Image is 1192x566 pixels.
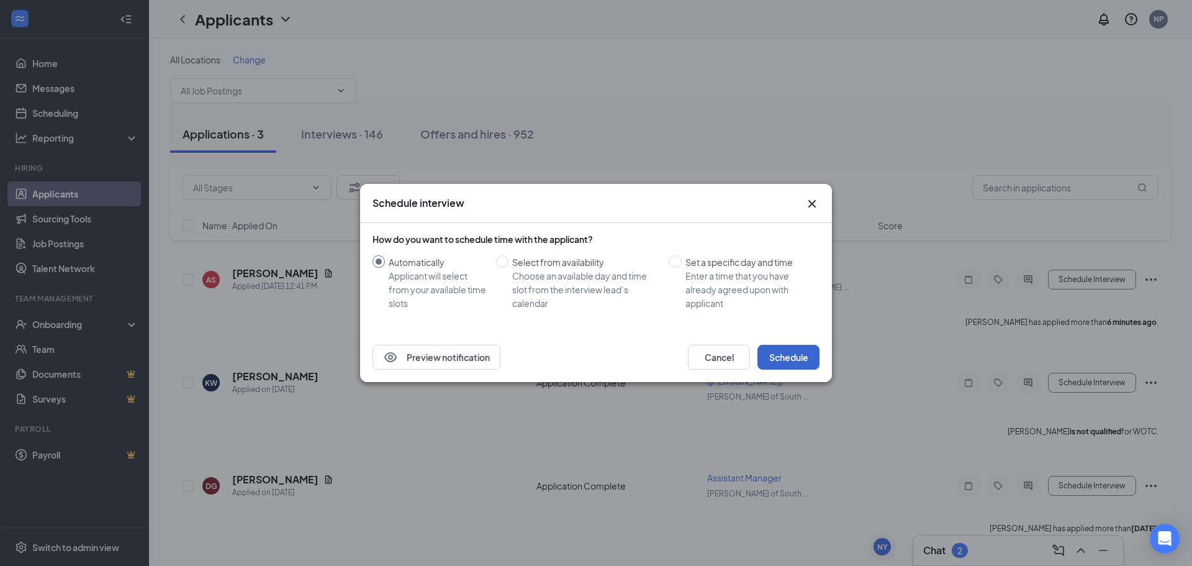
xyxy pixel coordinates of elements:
[372,196,464,210] h3: Schedule interview
[757,345,819,370] button: Schedule
[372,345,500,370] button: EyePreview notification
[805,196,819,211] svg: Cross
[1150,524,1180,554] div: Open Intercom Messenger
[512,269,659,310] div: Choose an available day and time slot from the interview lead’s calendar
[389,269,486,310] div: Applicant will select from your available time slots
[372,233,819,245] div: How do you want to schedule time with the applicant?
[685,269,810,310] div: Enter a time that you have already agreed upon with applicant
[389,255,486,269] div: Automatically
[383,350,398,365] svg: Eye
[688,345,750,370] button: Cancel
[805,196,819,211] button: Close
[685,255,810,269] div: Set a specific day and time
[512,255,659,269] div: Select from availability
